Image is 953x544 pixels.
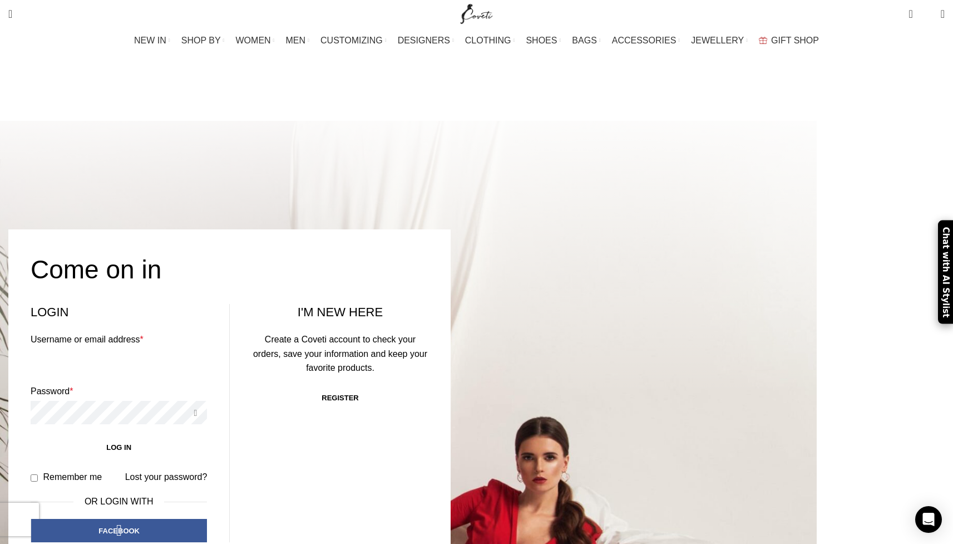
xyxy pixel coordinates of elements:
[252,332,428,375] div: Create a Coveti account to check your orders, save your information and keep your favorite products.
[134,30,170,52] a: NEW IN
[759,37,767,44] img: GiftBag
[181,30,225,52] a: SHOP BY
[31,332,207,347] label: Username or email address
[921,3,932,25] div: My Wishlist
[31,474,38,482] input: Remember me
[398,30,454,52] a: DESIGNERS
[612,35,677,46] span: ACCESSORIES
[31,435,207,459] button: Log in
[320,30,387,52] a: CUSTOMIZING
[924,11,932,19] span: 0
[31,519,207,542] a: Facebook
[134,35,166,46] span: NEW IN
[691,35,744,46] span: JEWELLERY
[465,35,511,46] span: CLOTHING
[759,30,819,52] a: GIFT SHOP
[320,35,383,46] span: CUSTOMIZING
[903,3,918,25] a: 0
[31,304,207,321] h2: Login
[236,35,271,46] span: WOMEN
[915,506,942,533] div: Open Intercom Messenger
[572,35,596,46] span: BAGS
[286,35,306,46] span: MEN
[31,384,207,399] label: Password
[771,35,819,46] span: GIFT SHOP
[3,30,950,52] div: Main navigation
[31,252,161,287] h4: Come on in
[526,35,557,46] span: SHOES
[236,30,275,52] a: WOMEN
[3,3,18,25] a: Search
[252,304,428,321] h2: I'M NEW HERE
[286,30,309,52] a: MEN
[43,472,102,482] span: Remember me
[910,6,918,14] span: 0
[572,30,600,52] a: BAGS
[469,102,519,112] span: My Account
[398,35,450,46] span: DESIGNERS
[691,30,748,52] a: JEWELLERY
[85,496,154,508] span: Or login with
[458,8,495,18] a: Site logo
[612,30,680,52] a: ACCESSORIES
[310,386,369,410] a: Register
[434,102,458,112] a: Home
[181,35,221,46] span: SHOP BY
[413,65,540,95] h1: My Account
[125,470,208,484] a: Lost your password?
[465,30,515,52] a: CLOTHING
[184,401,207,424] button: Show password
[526,30,561,52] a: SHOES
